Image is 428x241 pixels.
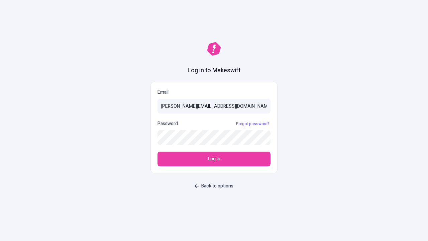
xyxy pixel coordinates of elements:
[157,152,271,166] button: Log in
[191,180,237,192] button: Back to options
[157,89,271,96] p: Email
[188,66,240,75] h1: Log in to Makeswift
[201,182,233,190] span: Back to options
[235,121,271,127] a: Forgot password?
[157,120,178,128] p: Password
[157,99,271,113] input: Email
[208,155,220,163] span: Log in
